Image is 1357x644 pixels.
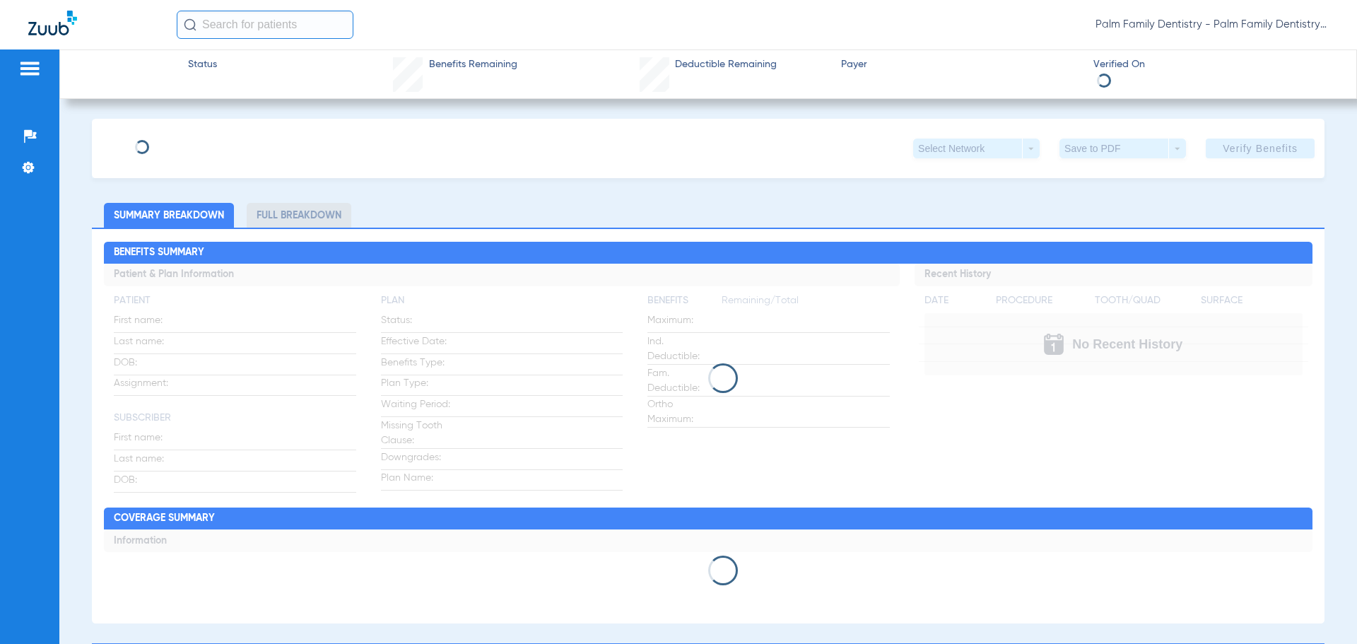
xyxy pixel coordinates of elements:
[1093,57,1334,72] span: Verified On
[184,18,196,31] img: Search Icon
[188,57,217,72] span: Status
[1095,18,1329,32] span: Palm Family Dentistry - Palm Family Dentistry - [GEOGRAPHIC_DATA]
[28,11,77,35] img: Zuub Logo
[177,11,353,39] input: Search for patients
[104,242,1312,264] h2: Benefits Summary
[675,57,777,72] span: Deductible Remaining
[18,60,41,77] img: hamburger-icon
[104,203,234,228] li: Summary Breakdown
[841,57,1081,72] span: Payer
[104,508,1312,530] h2: Coverage Summary
[429,57,517,72] span: Benefits Remaining
[247,203,351,228] li: Full Breakdown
